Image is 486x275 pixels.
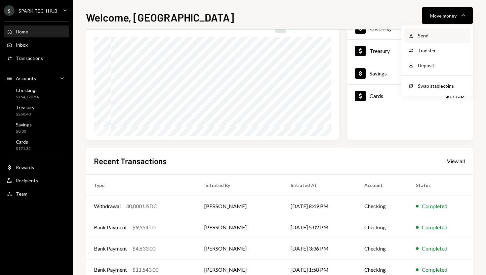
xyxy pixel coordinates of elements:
div: Team [16,191,27,197]
a: Recipients [4,174,69,186]
div: Accounts [16,75,36,81]
a: Home [4,25,69,37]
a: Cards$171.32 [4,137,69,153]
div: Completed [422,266,447,274]
div: SPARK TECH HUB [19,8,58,14]
div: Treasury [370,48,390,54]
div: $268.40 [16,112,34,117]
td: Checking [356,196,408,217]
div: Bank Payment [94,223,127,231]
div: Cards [16,139,31,145]
div: Transactions [16,55,43,61]
div: $0.00 [16,129,32,134]
div: Savings [16,122,32,127]
div: Cards [370,93,383,99]
div: Swap stablecoins [418,82,466,89]
a: Transactions [4,52,69,64]
div: Completed [422,223,447,231]
a: Treasury$268.40 [4,103,69,118]
div: Send [418,32,466,39]
div: S [4,5,15,16]
div: Deposit [418,62,466,69]
div: Completed [422,245,447,252]
h2: Recent Transactions [94,156,167,166]
th: Initiated At [283,174,357,196]
div: View all [447,158,465,164]
a: Checking$164,720.54 [4,85,69,101]
div: Withdrawal [94,202,121,210]
td: [DATE] 5:02 PM [283,217,357,238]
th: Initiated By [196,174,283,196]
div: $9,554.00 [132,223,155,231]
a: Accounts [4,72,69,84]
a: Rewards [4,161,69,173]
a: Team [4,188,69,200]
a: Savings$0.00 [4,120,69,136]
a: View all [447,157,465,164]
td: Checking [356,217,408,238]
div: Home [16,29,28,34]
div: Rewards [16,164,34,170]
td: [PERSON_NAME] [196,238,283,259]
td: [PERSON_NAME] [196,196,283,217]
th: Account [356,174,408,196]
td: [DATE] 3:36 PM [283,238,357,259]
a: Treasury$268.40 [347,40,473,62]
div: Completed [422,202,447,210]
td: [DATE] 8:49 PM [283,196,357,217]
td: [PERSON_NAME] [196,217,283,238]
button: Move money [422,7,473,24]
a: Savings$0.00 [347,62,473,84]
div: Inbox [16,42,28,48]
a: Cards$171.32 [347,85,473,107]
th: Status [408,174,473,196]
div: $4,633.00 [132,245,155,252]
div: 30,000 USDC [126,202,157,210]
div: $11,543.00 [132,266,158,274]
h1: Welcome, [GEOGRAPHIC_DATA] [86,11,234,24]
td: Checking [356,238,408,259]
div: Move money [430,12,457,19]
div: Transfer [418,47,466,54]
div: Checking [16,87,39,93]
a: Inbox [4,39,69,51]
div: Savings [370,70,387,76]
div: Recipients [16,178,38,183]
div: $171.32 [16,146,31,152]
div: Treasury [16,105,34,110]
div: Bank Payment [94,266,127,274]
th: Type [86,174,196,196]
div: $164,720.54 [16,94,39,100]
div: Bank Payment [94,245,127,252]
